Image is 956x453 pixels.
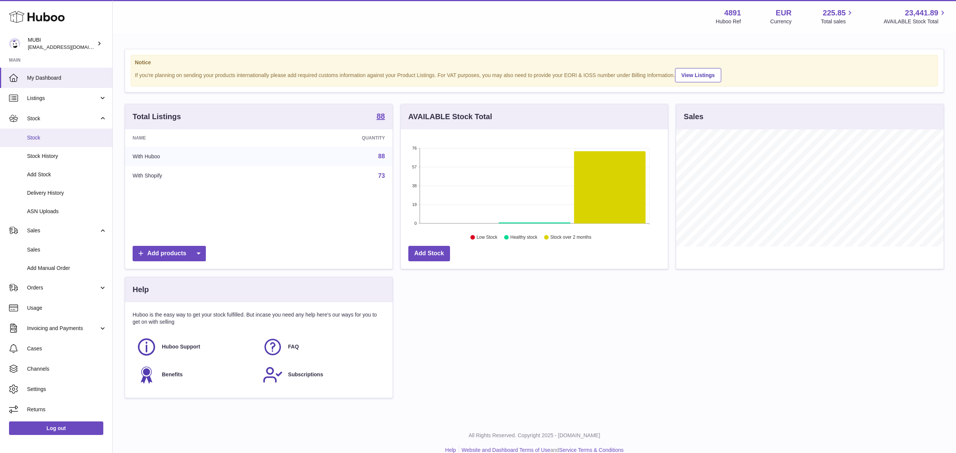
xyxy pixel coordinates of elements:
[125,166,269,186] td: With Shopify
[288,343,299,350] span: FAQ
[412,202,417,207] text: 19
[27,386,107,393] span: Settings
[162,343,200,350] span: Huboo Support
[27,115,99,122] span: Stock
[27,171,107,178] span: Add Stock
[462,447,550,453] a: Website and Dashboard Terms of Use
[263,365,381,385] a: Subscriptions
[9,421,103,435] a: Log out
[408,246,450,261] a: Add Stock
[376,112,385,120] strong: 88
[133,112,181,122] h3: Total Listings
[716,18,741,25] div: Huboo Ref
[27,153,107,160] span: Stock History
[414,221,417,226] text: 0
[27,208,107,215] span: ASN Uploads
[27,325,99,332] span: Invoicing and Payments
[27,246,107,253] span: Sales
[550,235,591,240] text: Stock over 2 months
[675,68,721,82] a: View Listings
[27,305,107,312] span: Usage
[136,337,255,357] a: Huboo Support
[288,371,323,378] span: Subscriptions
[162,371,183,378] span: Benefits
[133,311,385,326] p: Huboo is the easy way to get your stock fulfilled. But incase you need any help here's our ways f...
[119,432,950,439] p: All Rights Reserved. Copyright 2025 - [DOMAIN_NAME]
[559,447,624,453] a: Service Terms & Conditions
[269,129,393,147] th: Quantity
[27,365,107,373] span: Channels
[133,285,149,295] h3: Help
[905,8,938,18] span: 23,441.89
[125,147,269,166] td: With Huboo
[823,8,846,18] span: 225.85
[821,8,854,25] a: 225.85 Total sales
[477,235,498,240] text: Low Stock
[28,44,110,50] span: [EMAIL_ADDRESS][DOMAIN_NAME]
[884,8,947,25] a: 23,441.89 AVAILABLE Stock Total
[821,18,854,25] span: Total sales
[27,284,99,291] span: Orders
[684,112,703,122] h3: Sales
[884,18,947,25] span: AVAILABLE Stock Total
[770,18,792,25] div: Currency
[27,74,107,82] span: My Dashboard
[408,112,492,122] h3: AVAILABLE Stock Total
[27,227,99,234] span: Sales
[9,38,20,49] img: shop@mubi.com
[510,235,538,240] text: Healthy stock
[263,337,381,357] a: FAQ
[135,59,934,66] strong: Notice
[27,189,107,197] span: Delivery History
[378,153,385,159] a: 88
[445,447,456,453] a: Help
[776,8,791,18] strong: EUR
[27,406,107,413] span: Returns
[376,112,385,121] a: 88
[27,345,107,352] span: Cases
[27,95,99,102] span: Listings
[412,183,417,188] text: 38
[724,8,741,18] strong: 4891
[27,265,107,272] span: Add Manual Order
[412,146,417,150] text: 76
[28,36,95,51] div: MUBI
[133,246,206,261] a: Add products
[136,365,255,385] a: Benefits
[378,173,385,179] a: 73
[135,67,934,82] div: If you're planning on sending your products internationally please add required customs informati...
[27,134,107,141] span: Stock
[412,165,417,169] text: 57
[125,129,269,147] th: Name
